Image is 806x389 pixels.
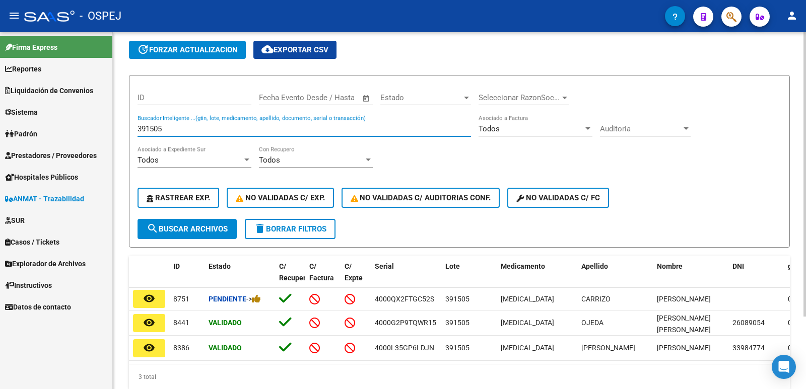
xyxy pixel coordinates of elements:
[259,155,280,165] span: Todos
[375,319,436,327] span: 4000G2P9TQWR15
[209,295,246,303] strong: Pendiente
[245,219,335,239] button: Borrar Filtros
[169,256,205,300] datatable-header-cell: ID
[227,188,334,208] button: No Validadas c/ Exp.
[143,342,155,354] mat-icon: remove_red_eye
[445,344,469,352] span: 391505
[254,224,326,234] span: Borrar Filtros
[173,344,189,352] span: 8386
[138,188,219,208] button: Rastrear Exp.
[209,262,231,270] span: Estado
[345,262,363,282] span: C/ Expte
[5,42,57,53] span: Firma Express
[5,107,38,118] span: Sistema
[138,219,237,239] button: Buscar Archivos
[5,85,93,96] span: Liquidación de Convenios
[445,262,460,270] span: Lote
[5,63,41,74] span: Reportes
[342,188,500,208] button: No Validadas c/ Auditorias Conf.
[732,319,765,327] span: 26089054
[143,292,155,304] mat-icon: remove_red_eye
[581,319,603,327] span: OJEDA
[5,172,78,183] span: Hospitales Públicos
[261,43,274,55] mat-icon: cloud_download
[581,262,608,270] span: Apellido
[581,344,635,352] span: [PERSON_NAME]
[788,262,800,270] span: gtin
[261,45,328,54] span: Exportar CSV
[147,193,210,202] span: Rastrear Exp.
[5,237,59,248] span: Casos / Tickets
[497,256,577,300] datatable-header-cell: Medicamento
[501,319,554,327] span: [MEDICAL_DATA]
[309,262,334,282] span: C/ Factura
[137,43,149,55] mat-icon: update
[507,188,609,208] button: No validadas c/ FC
[253,41,337,59] button: Exportar CSV
[600,124,682,133] span: Auditoria
[479,93,560,102] span: Seleccionar RazonSocial
[351,193,491,202] span: No Validadas c/ Auditorias Conf.
[577,256,653,300] datatable-header-cell: Apellido
[173,319,189,327] span: 8441
[209,319,242,327] strong: Validado
[375,344,434,352] span: 4000L35GP6LDJN
[657,295,711,303] span: [PERSON_NAME]
[259,93,292,102] input: Start date
[301,93,350,102] input: End date
[254,222,266,235] mat-icon: delete
[5,301,71,313] span: Datos de contacto
[143,317,155,329] mat-icon: remove_red_eye
[657,344,711,352] span: [PERSON_NAME]
[732,262,744,270] span: DNI
[361,93,372,104] button: Open calendar
[80,5,121,27] span: - OSPEJ
[479,124,500,133] span: Todos
[772,355,796,379] div: Open Intercom Messenger
[5,280,52,291] span: Instructivos
[732,344,765,352] span: 33984774
[5,193,84,204] span: ANMAT - Trazabilidad
[275,256,305,300] datatable-header-cell: C/ Recupero
[341,256,371,300] datatable-header-cell: C/ Expte
[147,222,159,235] mat-icon: search
[209,344,242,352] strong: Validado
[138,155,159,165] span: Todos
[236,193,325,202] span: No Validadas c/ Exp.
[147,224,228,234] span: Buscar Archivos
[375,262,394,270] span: Serial
[501,344,554,352] span: [MEDICAL_DATA]
[445,319,469,327] span: 391505
[728,256,784,300] datatable-header-cell: DNI
[445,295,469,303] span: 391505
[380,93,462,102] span: Estado
[653,256,728,300] datatable-header-cell: Nombre
[5,215,25,226] span: SUR
[129,41,246,59] button: forzar actualizacion
[375,295,434,303] span: 4000QX2FTGC52S
[786,10,798,22] mat-icon: person
[279,262,310,282] span: C/ Recupero
[173,295,189,303] span: 8751
[657,314,711,334] span: [PERSON_NAME] [PERSON_NAME]
[246,295,261,303] span: ->
[205,256,275,300] datatable-header-cell: Estado
[441,256,497,300] datatable-header-cell: Lote
[371,256,441,300] datatable-header-cell: Serial
[657,262,683,270] span: Nombre
[501,262,545,270] span: Medicamento
[173,262,180,270] span: ID
[137,45,238,54] span: forzar actualizacion
[5,258,86,269] span: Explorador de Archivos
[516,193,600,202] span: No validadas c/ FC
[581,295,611,303] span: CARRIZO
[501,295,554,303] span: [MEDICAL_DATA]
[5,150,97,161] span: Prestadores / Proveedores
[305,256,341,300] datatable-header-cell: C/ Factura
[8,10,20,22] mat-icon: menu
[5,128,37,139] span: Padrón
